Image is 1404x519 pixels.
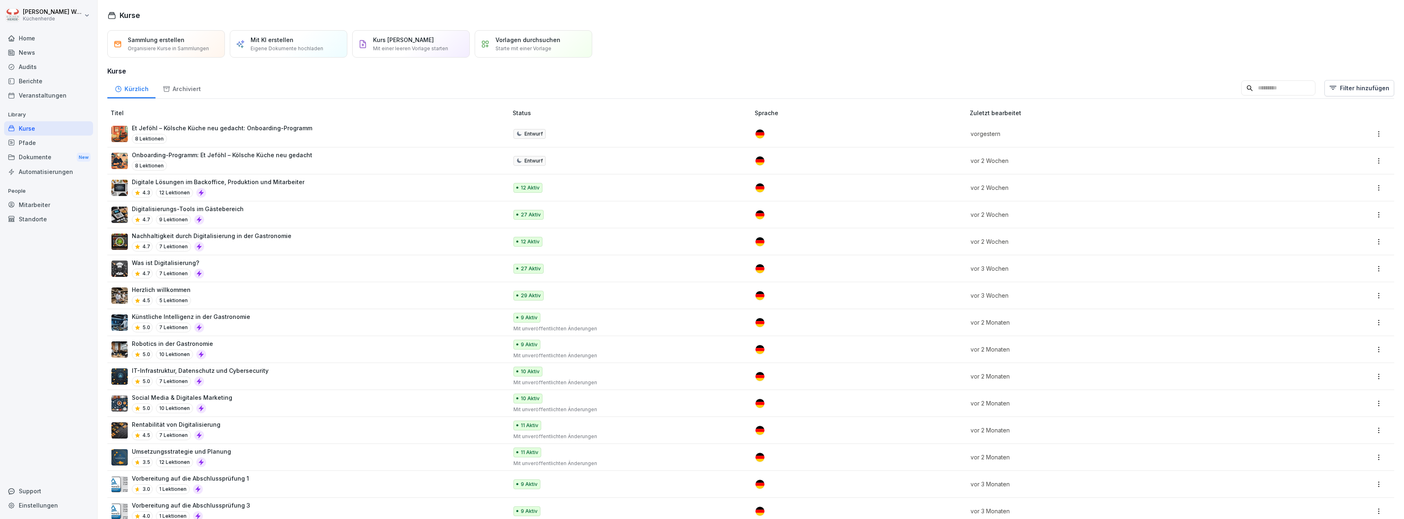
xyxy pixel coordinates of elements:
p: 12 Lektionen [156,188,193,198]
p: 5 Lektionen [156,296,191,305]
p: 4.7 [142,243,150,250]
p: 7 Lektionen [156,242,191,252]
img: de.svg [755,453,764,462]
img: u5o6hwt2vfcozzv2rxj2ipth.png [111,207,128,223]
a: Audits [4,60,93,74]
p: Robotics in der Gastronomie [132,339,213,348]
p: 5.0 [142,351,150,358]
p: Entwurf [524,157,543,165]
a: Kürzlich [107,78,156,98]
p: Umsetzungsstrategie und Planung [132,447,231,456]
p: Mit einer leeren Vorlage starten [373,45,448,52]
img: idnluj06p1d8bvcm9586ib54.png [111,395,128,412]
p: vor 2 Monaten [971,318,1277,327]
p: 9 Aktiv [521,341,538,348]
a: Kurse [4,121,93,136]
img: t179n2i8kdp9plwsoozhuqvz.png [111,476,128,492]
img: de.svg [755,480,764,489]
p: 4.7 [142,216,150,223]
p: 8 Lektionen [132,161,167,171]
img: de.svg [755,372,764,381]
p: Eigene Dokumente hochladen [251,45,323,52]
p: Organisiere Kurse in Sammlungen [128,45,209,52]
a: Standorte [4,212,93,226]
p: 27 Aktiv [521,265,541,272]
p: 4.7 [142,270,150,277]
a: Automatisierungen [4,165,93,179]
p: 7 Lektionen [156,269,191,278]
p: vor 2 Monaten [971,453,1277,461]
img: de.svg [755,291,764,300]
p: vor 2 Wochen [971,237,1277,246]
a: DokumenteNew [4,150,93,165]
img: hdwdeme71ehhejono79v574m.png [111,180,128,196]
p: vor 3 Monaten [971,480,1277,488]
p: vor 2 Wochen [971,210,1277,219]
p: Onboarding-Programm: Et Jeföhl – Kölsche Küche neu gedacht [132,151,312,159]
p: vor 2 Monaten [971,372,1277,381]
p: 10 Aktiv [521,395,540,402]
p: vor 2 Wochen [971,183,1277,192]
p: [PERSON_NAME] Wessel [23,9,82,16]
a: Mitarbeiter [4,198,93,212]
a: Berichte [4,74,93,88]
p: 9 Lektionen [156,215,191,225]
div: Dokumente [4,150,93,165]
p: Rentabilität von Digitalisierung [132,420,220,429]
p: Mit unveröffentlichten Änderungen [513,433,742,440]
h1: Kurse [120,10,140,21]
img: f6jfeywlzi46z76yezuzl69o.png [111,287,128,304]
p: Küchenherde [23,16,82,22]
p: Mit KI erstellen [251,36,293,44]
p: 5.0 [142,324,150,331]
p: 4.3 [142,189,150,196]
a: News [4,45,93,60]
p: Digitale Lösungen im Backoffice, Produktion und Mitarbeiter [132,178,304,186]
img: f56tjaoqzv3sbdd4hjqdf53s.png [111,368,128,385]
p: 4.5 [142,432,150,439]
p: 9 Aktiv [521,508,538,515]
p: Sammlung erstellen [128,36,184,44]
p: vorgestern [971,129,1277,138]
img: de.svg [755,156,764,165]
p: IT-Infrastruktur, Datenschutz und Cybersecurity [132,366,269,375]
p: 7 Lektionen [156,323,191,332]
p: 5.0 [142,378,150,385]
img: de.svg [755,264,764,273]
p: 4.5 [142,297,150,304]
p: 29 Aktiv [521,292,541,299]
p: Digitalisierungs-Tools im Gästebereich [132,205,244,213]
a: Einstellungen [4,498,93,512]
p: Zuletzt bearbeitet [970,109,1286,117]
p: 1 Lektionen [156,484,190,494]
p: Künstliche Intelligenz in der Gastronomie [132,312,250,321]
a: Archiviert [156,78,208,98]
img: s58p4tk7j65zrcqyl2up43sg.png [111,422,128,439]
p: 12 Lektionen [156,457,193,467]
img: de.svg [755,237,764,246]
img: de.svg [755,129,764,138]
a: Pfade [4,136,93,150]
p: Entwurf [524,130,543,138]
p: Mit unveröffentlichten Änderungen [513,379,742,386]
p: Vorbereitung auf die Abschlussprüfung 3 [132,501,250,510]
img: beunn5n55mp59b8rkywsd0ne.png [111,341,128,358]
p: 10 Lektionen [156,403,193,413]
a: Veranstaltungen [4,88,93,102]
p: vor 3 Wochen [971,291,1277,300]
div: Home [4,31,93,45]
p: vor 3 Monaten [971,507,1277,515]
p: Social Media & Digitales Marketing [132,393,232,402]
p: Nachhaltigkeit durch Digitalisierung in der Gastronomie [132,232,291,240]
img: fmbjcirjdenghiishzs6d9k0.png [111,449,128,466]
p: Et Jeföhl – Kölsche Küche neu gedacht: Onboarding-Programm [132,124,312,132]
img: y5x905sgboivdubjhbpi2xxs.png [111,261,128,277]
